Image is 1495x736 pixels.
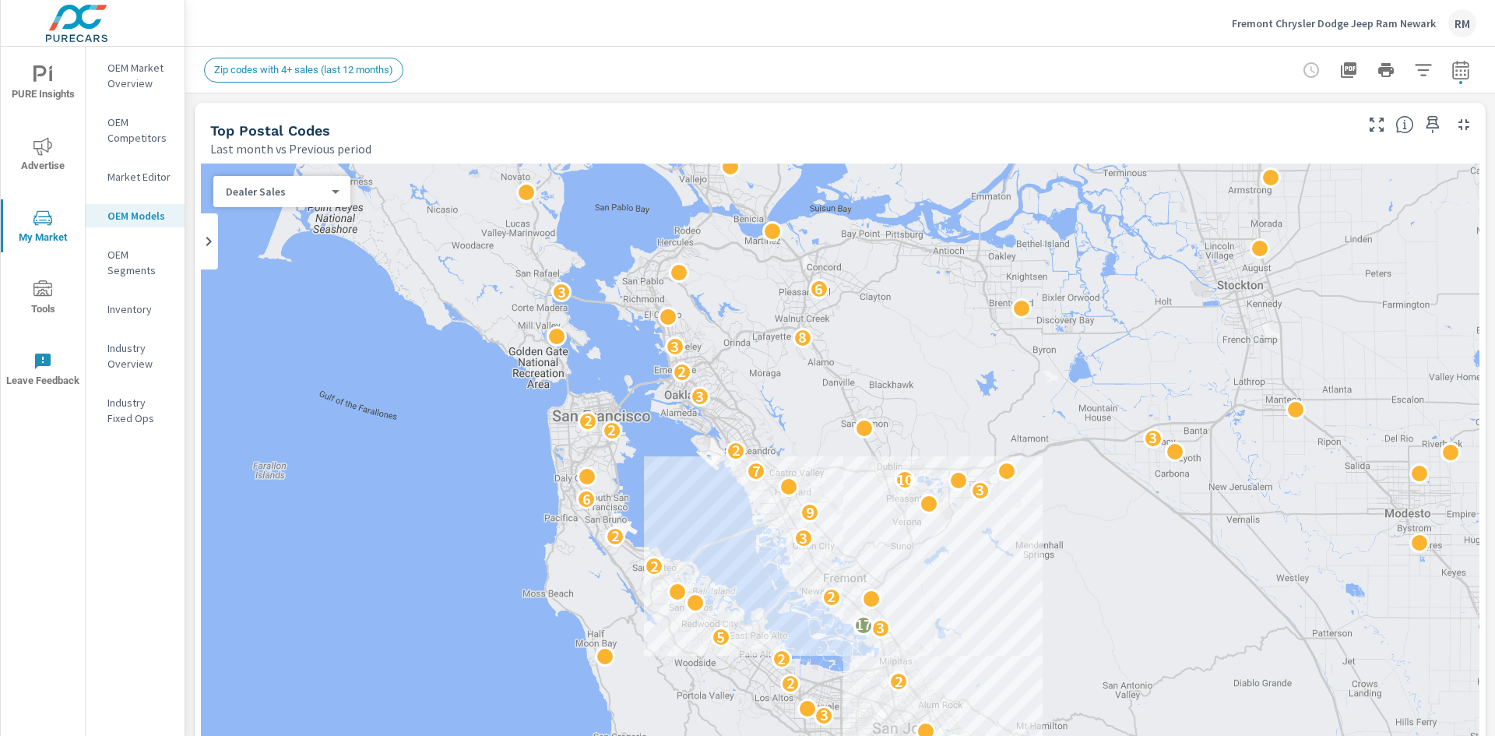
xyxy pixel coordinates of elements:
p: 2 [584,411,593,430]
p: Market Editor [107,169,172,185]
div: Inventory [86,298,185,321]
div: Industry Fixed Ops [86,391,185,430]
div: OEM Segments [86,243,185,282]
span: PURE Insights [5,65,80,104]
div: OEM Models [86,204,185,227]
span: Find the biggest opportunities in your market for your inventory. Understand by postal code where... [1395,115,1414,134]
p: 2 [732,441,740,460]
button: Apply Filters [1408,55,1439,86]
div: nav menu [1,47,85,405]
p: OEM Models [107,208,172,224]
p: 2 [786,674,795,692]
p: 10 [896,470,913,489]
button: Select Date Range [1445,55,1476,86]
p: Industry Fixed Ops [107,395,172,426]
p: 9 [806,503,814,522]
button: Print Report [1370,55,1402,86]
p: 3 [820,706,828,724]
button: Make Fullscreen [1364,112,1389,137]
span: Tools [5,280,80,319]
p: 2 [827,587,835,606]
p: 6 [582,490,591,509]
button: "Export Report to PDF" [1333,55,1364,86]
span: My Market [5,209,80,247]
p: 6 [814,280,823,298]
p: 17 [855,615,872,634]
p: 3 [695,387,704,406]
p: 7 [752,462,761,481]
p: 2 [677,362,686,381]
p: 2 [895,672,903,691]
p: 8 [798,328,807,347]
p: 2 [607,421,616,439]
p: Inventory [107,301,172,317]
button: Minimize Widget [1451,112,1476,137]
p: OEM Segments [107,247,172,278]
h5: Top Postal Codes [210,122,330,139]
span: Leave Feedback [5,352,80,390]
p: Dealer Sales [226,185,325,199]
div: OEM Market Overview [86,56,185,95]
p: OEM Market Overview [107,60,172,91]
div: Industry Overview [86,336,185,375]
p: OEM Competitors [107,114,172,146]
div: Market Editor [86,165,185,188]
div: Dealer Sales [213,185,338,199]
div: RM [1448,9,1476,37]
span: Zip codes with 4+ sales (last 12 months) [205,64,403,76]
span: Save this to your personalized report [1420,112,1445,137]
p: 3 [1149,428,1157,447]
p: 3 [876,618,885,637]
p: Industry Overview [107,340,172,372]
p: 2 [611,526,620,545]
span: Advertise [5,137,80,175]
p: 2 [650,557,659,576]
p: 5 [716,628,725,646]
div: OEM Competitors [86,111,185,150]
p: Fremont Chrysler Dodge Jeep Ram Newark [1232,16,1436,30]
p: 2 [777,650,786,668]
p: 3 [558,283,566,301]
p: 3 [799,529,807,548]
p: 3 [670,337,679,356]
p: Last month vs Previous period [210,139,371,158]
p: 3 [976,481,984,499]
